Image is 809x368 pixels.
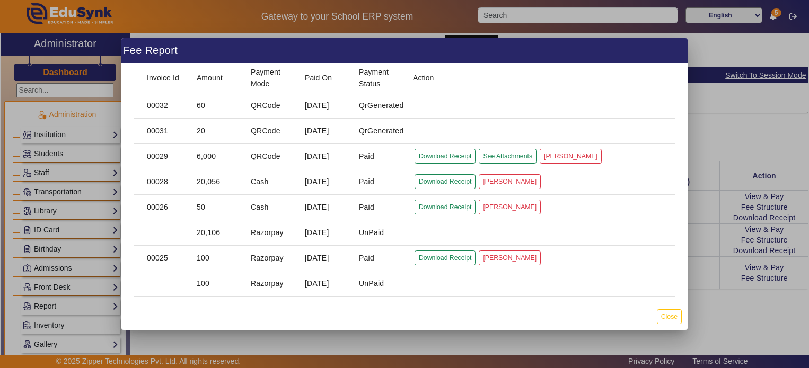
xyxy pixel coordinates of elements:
mat-cell: UnPaid [350,220,404,246]
mat-cell: UnPaid [350,297,404,322]
mat-cell: Paid [350,169,404,195]
mat-header-cell: Payment Status [350,64,404,93]
mat-cell: 60 [188,93,242,119]
mat-cell: Razorpay [242,246,296,271]
mat-header-cell: Amount [188,64,242,93]
mat-cell: Paid [350,144,404,169]
mat-cell: [DATE] [296,93,350,119]
mat-cell: 00031 [134,119,188,144]
mat-cell: [DATE] [296,169,350,195]
mat-cell: 20,106 [188,220,242,246]
mat-cell: Paid [350,246,404,271]
mat-cell: 100 [188,271,242,297]
button: [PERSON_NAME] [540,149,602,163]
button: Close [657,309,682,324]
mat-cell: QRCode [242,119,296,144]
mat-cell: 50 [188,195,242,220]
mat-cell: QrGenerated [350,119,404,144]
mat-cell: Razorpay [242,297,296,322]
button: Download Receipt [415,174,476,189]
mat-cell: 00029 [134,144,188,169]
mat-header-cell: Payment Mode [242,64,296,93]
mat-cell: 00028 [134,169,188,195]
mat-cell: [DATE] [296,271,350,297]
mat-header-cell: Invoice Id [134,64,188,93]
div: Fee Report [121,38,688,63]
mat-cell: 20,056 [188,169,242,195]
mat-cell: Razorpay [242,271,296,297]
mat-cell: 20 [188,119,242,144]
button: Download Receipt [415,149,476,163]
button: [PERSON_NAME] [479,174,541,189]
mat-cell: [DATE] [296,297,350,322]
mat-cell: QRCode [242,144,296,169]
button: [PERSON_NAME] [479,200,541,214]
mat-cell: [DATE] [296,195,350,220]
mat-cell: QrGenerated [350,93,404,119]
mat-cell: 100 [188,246,242,271]
mat-cell: 00032 [134,93,188,119]
mat-cell: [DATE] [296,144,350,169]
mat-cell: 6,000 [188,144,242,169]
button: Download Receipt [415,250,476,265]
mat-cell: 00026 [134,195,188,220]
mat-cell: [DATE] [296,119,350,144]
mat-cell: QRCode [242,93,296,119]
mat-cell: [DATE] [296,220,350,246]
mat-cell: Cash [242,195,296,220]
mat-cell: [DATE] [296,246,350,271]
mat-cell: 00025 [134,246,188,271]
mat-cell: Cash [242,169,296,195]
mat-cell: Razorpay [242,220,296,246]
mat-header-cell: Action [404,64,675,93]
mat-cell: 6 [188,297,242,322]
button: See Attachments [479,149,537,163]
button: Download Receipt [415,200,476,214]
mat-header-cell: Paid On [296,64,350,93]
mat-cell: Paid [350,195,404,220]
mat-cell: UnPaid [350,271,404,297]
button: [PERSON_NAME] [479,250,541,265]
